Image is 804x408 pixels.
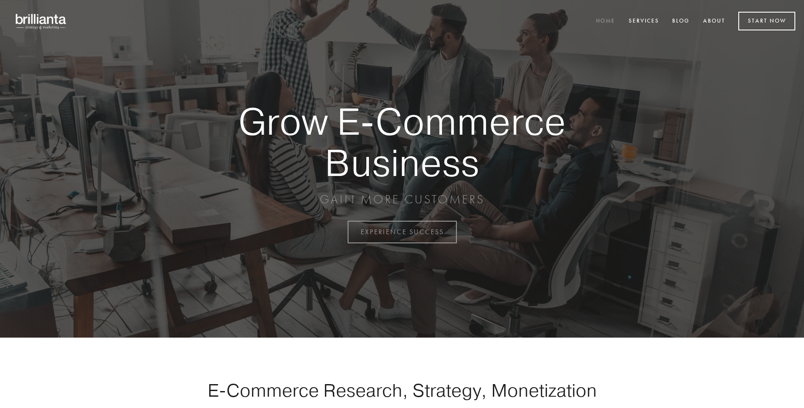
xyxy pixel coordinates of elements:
a: EXPERIENCE SUCCESS [348,221,457,243]
a: Services [623,14,665,29]
img: brillianta - research, strategy, marketing [9,9,74,34]
p: GAIN MORE CUSTOMERS [208,192,596,207]
a: Home [590,14,621,29]
a: About [697,14,731,29]
a: Blog [667,14,695,29]
a: Start Now [738,12,795,30]
h1: E-Commerce Research, Strategy, Monetization [180,379,624,401]
strong: Grow E-Commerce Business [208,101,596,183]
